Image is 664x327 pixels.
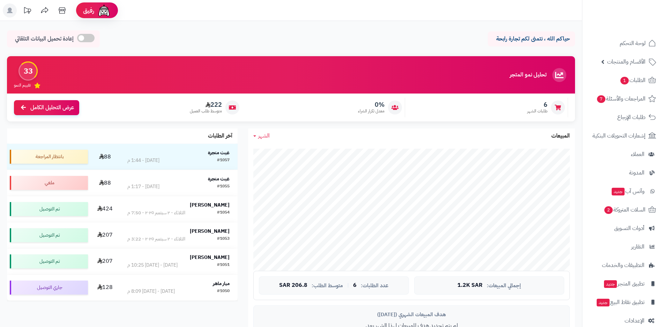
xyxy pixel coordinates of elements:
a: إشعارات التحويلات البنكية [587,127,660,144]
a: الشهر [253,132,270,140]
div: بانتظار المراجعة [10,150,88,164]
a: أدوات التسويق [587,220,660,237]
span: 206.8 SAR [279,282,307,289]
span: 1 [620,77,629,84]
span: الطلبات [620,75,646,85]
strong: ميار ماهر [213,280,230,287]
div: هدف المبيعات الشهري ([DATE]) [259,311,564,318]
a: التقارير [587,238,660,255]
span: إجمالي المبيعات: [487,283,521,289]
span: رفيق [83,6,94,15]
a: التطبيقات والخدمات [587,257,660,274]
div: الثلاثاء - ٢ سبتمبر ٢٠٢٥ - 3:22 م [127,236,185,243]
span: تطبيق المتجر [603,279,644,289]
strong: [PERSON_NAME] [190,201,230,209]
a: تطبيق المتجرجديد [587,275,660,292]
span: المدونة [629,168,644,178]
span: عدد الطلبات: [361,283,388,289]
span: متوسط طلب العميل [190,108,222,114]
div: ملغي [10,176,88,190]
span: لوحة التحكم [620,38,646,48]
div: [DATE] - [DATE] 10:25 م [127,262,178,269]
p: حياكم الله ، نتمنى لكم تجارة رابحة [493,35,570,43]
span: التقارير [631,242,644,252]
img: ai-face.png [97,3,111,17]
a: المدونة [587,164,660,181]
td: 424 [91,196,119,222]
div: #1051 [217,262,230,269]
span: التطبيقات والخدمات [602,260,644,270]
span: جديد [604,280,617,288]
span: معدل تكرار الشراء [358,108,385,114]
span: الأقسام والمنتجات [607,57,646,67]
span: 2 [604,206,613,214]
div: #1055 [217,183,230,190]
a: تطبيق نقاط البيعجديد [587,294,660,311]
span: طلبات الإرجاع [617,112,646,122]
a: المراجعات والأسئلة7 [587,90,660,107]
span: السلات المتروكة [604,205,646,215]
strong: غيث متجرة [208,175,230,183]
div: [DATE] - 1:17 م [127,183,159,190]
span: جديد [597,299,610,306]
div: #1053 [217,236,230,243]
img: logo-2.png [617,20,657,34]
div: #1050 [217,288,230,295]
span: 6 [353,282,357,289]
div: [DATE] - [DATE] 8:09 م [127,288,175,295]
span: الشهر [258,132,270,140]
div: #1057 [217,157,230,164]
span: وآتس آب [611,186,644,196]
strong: [PERSON_NAME] [190,228,230,235]
td: 207 [91,222,119,248]
a: العملاء [587,146,660,163]
div: [DATE] - 1:44 م [127,157,159,164]
span: 0% [358,101,385,109]
a: وآتس آبجديد [587,183,660,200]
span: طلبات الشهر [527,108,547,114]
span: إعادة تحميل البيانات التلقائي [15,35,74,43]
strong: غيث متجرة [208,149,230,156]
div: تم التوصيل [10,254,88,268]
strong: [PERSON_NAME] [190,254,230,261]
div: تم التوصيل [10,228,88,242]
span: العملاء [631,149,644,159]
td: 207 [91,248,119,274]
div: #1054 [217,209,230,216]
a: الطلبات1 [587,72,660,89]
span: إشعارات التحويلات البنكية [592,131,646,141]
h3: آخر الطلبات [208,133,232,139]
td: 128 [91,275,119,300]
a: لوحة التحكم [587,35,660,52]
td: 88 [91,144,119,170]
span: جديد [612,188,625,195]
td: 88 [91,170,119,196]
span: أدوات التسويق [614,223,644,233]
a: عرض التحليل الكامل [14,100,79,115]
span: المراجعات والأسئلة [596,94,646,104]
span: تقييم النمو [14,82,31,88]
a: طلبات الإرجاع [587,109,660,126]
span: 7 [597,95,605,103]
div: الثلاثاء - ٢ سبتمبر ٢٠٢٥ - 7:50 م [127,209,185,216]
h3: المبيعات [551,133,570,139]
span: الإعدادات [625,316,644,326]
span: 222 [190,101,222,109]
a: السلات المتروكة2 [587,201,660,218]
span: عرض التحليل الكامل [30,104,74,112]
span: 6 [527,101,547,109]
a: تحديثات المنصة [18,3,36,19]
div: جاري التوصيل [10,281,88,295]
h3: تحليل نمو المتجر [510,72,546,78]
span: | [347,283,349,288]
div: تم التوصيل [10,202,88,216]
span: متوسط الطلب: [312,283,343,289]
span: 1.2K SAR [457,282,483,289]
span: تطبيق نقاط البيع [596,297,644,307]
